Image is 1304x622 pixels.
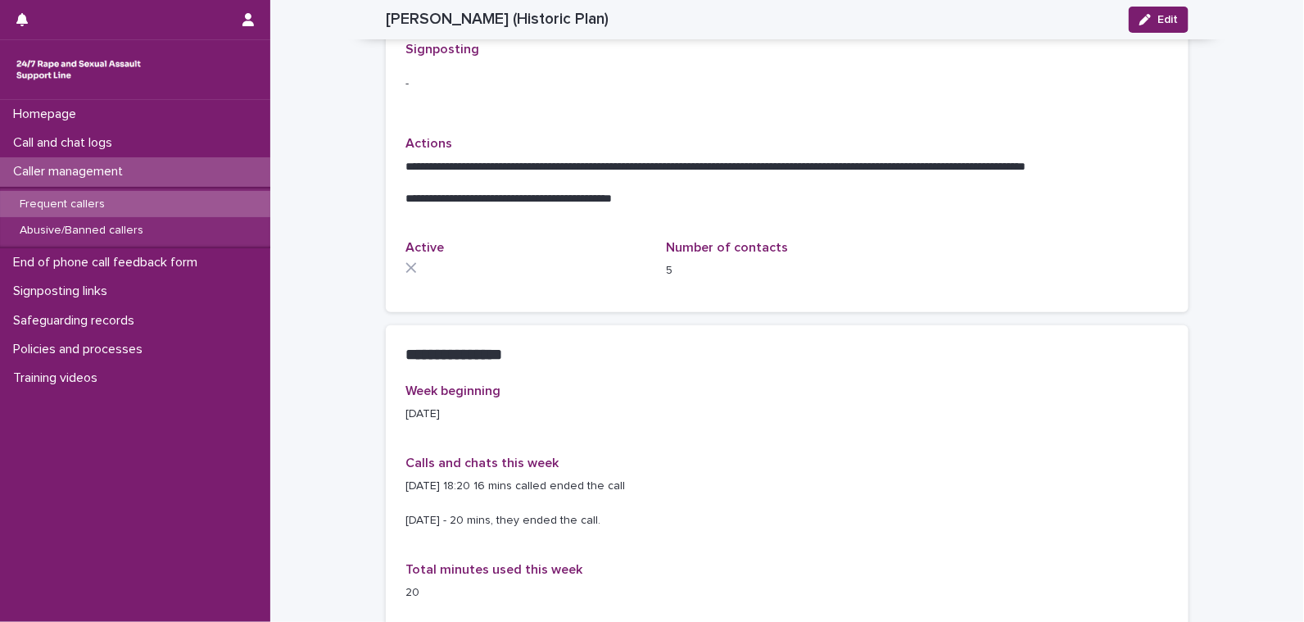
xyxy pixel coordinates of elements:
p: Call and chat logs [7,135,125,151]
span: Active [405,241,444,254]
p: [DATE] [405,406,647,423]
span: Signposting [405,43,479,56]
p: End of phone call feedback form [7,255,211,270]
p: Training videos [7,370,111,386]
p: - [405,75,1169,93]
p: Abusive/Banned callers [7,224,156,238]
button: Edit [1129,7,1189,33]
p: Signposting links [7,284,120,299]
span: Number of contacts [667,241,789,254]
p: Frequent callers [7,197,118,211]
h2: [PERSON_NAME] (Historic Plan) [386,10,609,29]
p: Caller management [7,164,136,179]
span: Actions [405,137,452,150]
p: Policies and processes [7,342,156,357]
p: [DATE] 18:20 16 mins called ended the call [DATE] - 20 mins, they ended the call. [405,478,1169,529]
img: rhQMoQhaT3yELyF149Cw [13,53,144,86]
p: Homepage [7,107,89,122]
p: Safeguarding records [7,313,147,329]
p: 5 [667,262,908,279]
p: 20 [405,584,647,602]
span: Edit [1157,14,1178,25]
span: Week beginning [405,384,500,397]
span: Total minutes used this week [405,563,582,576]
span: Calls and chats this week [405,456,559,470]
